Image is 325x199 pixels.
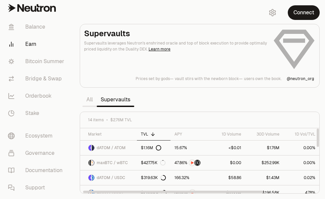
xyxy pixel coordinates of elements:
a: dATOM LogoUSDC LogodATOM / USDC [80,170,137,185]
div: $319.63K [141,175,166,180]
span: $2.76M TVL [110,117,132,123]
a: Bitcoin Summer [3,53,72,70]
a: 0.02% [283,170,319,185]
img: ATOM Logo [92,145,94,151]
div: TVL [141,132,166,137]
a: $1.16M [137,141,170,155]
a: 0.00% [283,141,319,155]
span: dATOM / ATOM [97,145,126,150]
a: $0.00 [210,155,245,170]
p: vault stirs with the newborn block— [175,76,243,81]
a: $58.86 [210,170,245,185]
img: dATOM Logo [88,145,91,151]
a: Balance [3,18,72,36]
a: Earn [3,36,72,53]
div: APY [174,132,206,137]
img: USDC Logo [92,175,94,181]
a: Learn more [149,47,170,52]
a: Bridge & Swap [3,70,72,87]
a: $1.76M [245,141,283,155]
a: $252.99K [245,155,283,170]
div: 30D Volume [249,132,279,137]
a: Prices set by gods—vault stirs with the newborn block—users own the book. [136,76,281,81]
a: Orderbook [3,87,72,105]
h2: Supervaults [84,28,268,39]
div: 1D Vol/TVL [287,132,315,137]
a: $1.43M [245,170,283,185]
a: Stake [3,105,72,122]
p: @ neutron_org [287,76,314,81]
img: maxBTC Logo [88,160,91,166]
span: 14 items [88,117,104,123]
a: NTRNStructured Points [170,155,210,170]
a: 0.00% [283,155,319,170]
button: Connect [288,5,320,20]
img: wBTC Logo [92,160,94,166]
a: Support [3,179,72,196]
img: NTRN [189,190,195,196]
a: Governance [3,145,72,162]
img: NTRN [189,160,195,166]
a: dATOM LogoATOM LogodATOM / ATOM [80,141,137,155]
div: $1.16M [141,145,161,150]
img: USDC Logo [92,190,94,196]
span: maxBTC / wBTC [97,160,128,165]
button: NTRN [174,189,206,196]
p: Supervaults leverages Neutron's enshrined oracle and top of block execution to provide optimally ... [84,40,268,52]
p: Prices set by gods— [136,76,173,81]
img: wBTC Logo [88,190,91,196]
a: All [82,93,97,106]
p: users own the book. [244,76,281,81]
img: Structured Points [194,160,200,166]
button: NTRNStructured Points [174,159,206,166]
a: $427.75K [137,155,170,170]
div: $427.75K [141,160,165,165]
a: Supervaults [97,93,134,106]
a: @neutron_org [287,76,314,81]
div: Market [88,132,133,137]
a: Ecosystem [3,127,72,145]
a: $319.63K [137,170,170,185]
div: 1D Volume [214,132,241,137]
a: Documentation [3,162,72,179]
a: maxBTC LogowBTC LogomaxBTC / wBTC [80,155,137,170]
img: dATOM Logo [88,175,91,181]
span: dATOM / USDC [97,175,125,180]
a: <$0.01 [210,141,245,155]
